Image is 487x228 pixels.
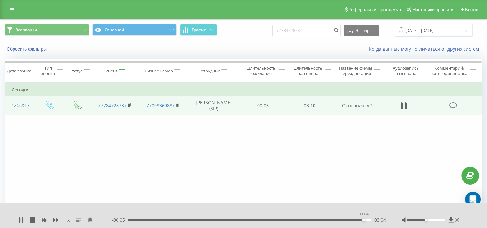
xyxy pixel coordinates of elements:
[70,68,82,74] div: Статус
[7,68,31,74] div: Дата звонка
[145,68,173,74] div: Бизнес номер
[387,65,425,76] div: Аудиозапись разговора
[431,65,468,76] div: Комментарий/категория звонка
[41,65,56,76] div: Тип звонка
[292,65,324,76] div: Длительность разговора
[272,25,341,36] input: Поиск по номеру
[12,99,28,112] div: 12:37:17
[369,46,482,52] a: Когда данные могут отличаться от других систем
[362,219,365,221] div: Accessibility label
[198,68,220,74] div: Сотрудник
[246,65,277,76] div: Длительность ожидания
[348,7,401,12] span: Реферальная программа
[357,210,370,219] div: 03:04
[192,28,206,32] span: График
[465,192,481,207] div: Open Intercom Messenger
[333,96,381,115] td: Основная IVR
[103,68,117,74] div: Клиент
[374,217,386,223] span: 03:04
[98,102,126,109] a: 77784728737
[412,7,454,12] span: Настройки профиля
[465,7,478,12] span: Выход
[5,83,482,96] td: Сегодня
[15,27,37,33] span: Все звонки
[92,24,177,36] button: Основной
[146,102,175,109] a: 77008369887
[180,24,217,36] button: График
[112,217,128,223] span: - 00:05
[286,96,333,115] td: 03:10
[5,46,50,52] button: Сбросить фильтры
[339,65,372,76] div: Название схемы переадресации
[425,219,427,221] div: Accessibility label
[240,96,286,115] td: 00:06
[5,24,89,36] button: Все звонки
[344,25,379,36] button: Экспорт
[65,217,70,223] span: 1 x
[188,96,240,115] td: [PERSON_NAME] (SIP)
